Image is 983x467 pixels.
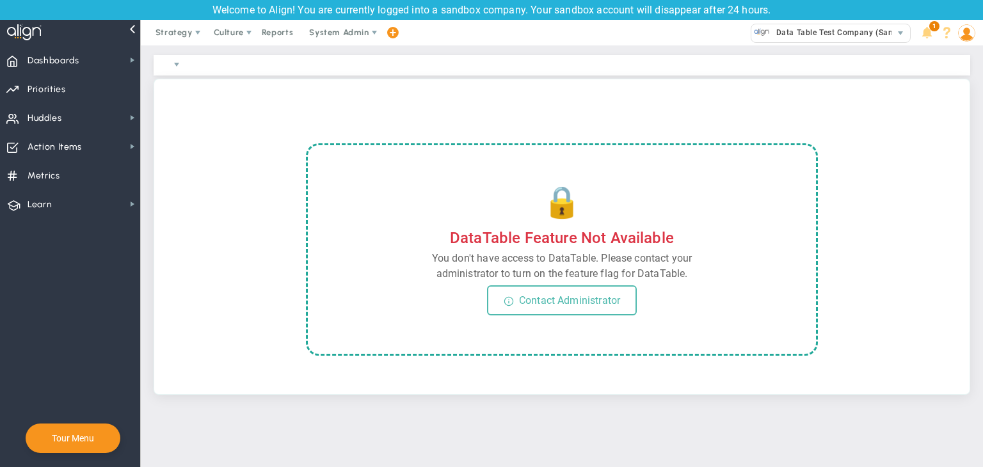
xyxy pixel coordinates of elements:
[166,54,188,75] span: select
[255,20,300,45] span: Reports
[937,20,957,45] li: Help & Frequently Asked Questions (FAQ)
[28,105,62,132] span: Huddles
[754,24,770,40] img: 33584.Company.photo
[891,24,910,42] span: select
[917,20,937,45] li: Announcements
[214,28,244,37] span: Culture
[487,285,637,315] div: Contact Administrator
[958,24,975,42] img: 64089.Person.photo
[929,21,939,31] span: 1
[28,191,52,218] span: Learn
[306,143,818,356] div: DataTable feature is not enabled
[770,24,915,41] span: Data Table Test Company (Sandbox)
[543,184,581,220] div: 🔒
[28,47,79,74] span: Dashboards
[402,251,722,281] div: You don't have access to DataTable. Please contact your administrator to turn on the feature flag...
[28,134,82,161] span: Action Items
[156,28,193,37] span: Strategy
[28,162,60,189] span: Metrics
[28,76,66,103] span: Priorities
[48,432,98,444] button: Tour Menu
[450,229,674,247] div: DataTable Feature Not Available
[309,28,369,37] span: System Admin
